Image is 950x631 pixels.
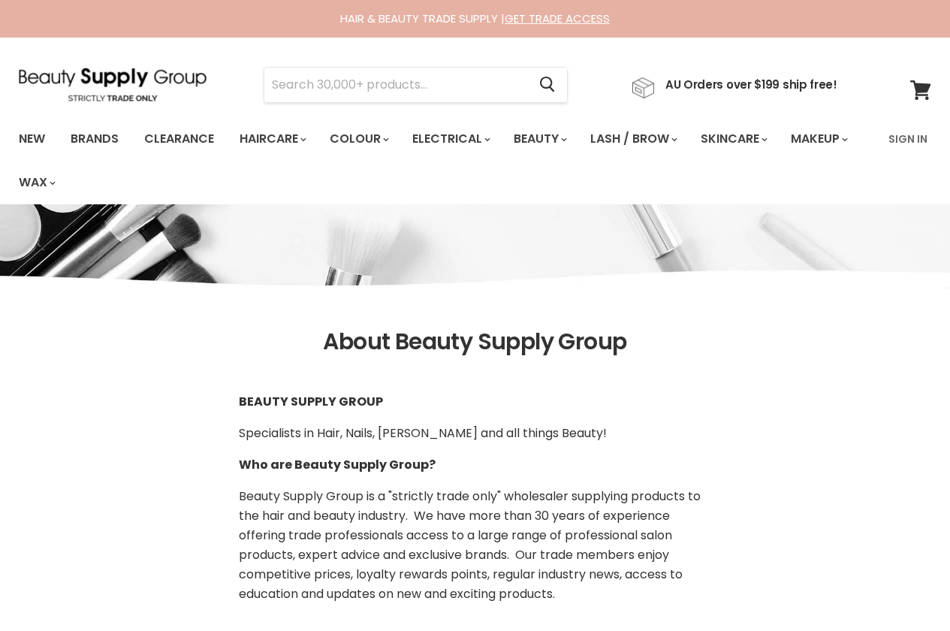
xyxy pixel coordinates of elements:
a: Lash / Brow [579,123,686,155]
h1: About Beauty Supply Group [19,329,931,355]
input: Search [264,68,527,102]
a: Sign In [879,123,936,155]
b: Who are Beauty Supply Group? [239,456,436,473]
a: Makeup [780,123,857,155]
a: Brands [59,123,130,155]
a: GET TRADE ACCESS [505,11,610,26]
a: New [8,123,56,155]
b: BEAUTY SUPPLY GROUP [239,393,383,410]
span: Beauty Supply Group is a "strictly trade only" wholesaler supplying products to the hair and beau... [239,488,701,602]
button: Search [527,68,567,102]
a: Clearance [133,123,225,155]
form: Product [264,67,568,103]
a: Colour [318,123,398,155]
ul: Main menu [8,117,879,204]
a: Beauty [502,123,576,155]
a: Skincare [689,123,777,155]
a: Haircare [228,123,315,155]
a: Wax [8,167,65,198]
span: Specialists in Hair, Nails, [PERSON_NAME] and all things Beauty! [239,424,607,442]
iframe: Gorgias live chat messenger [875,560,935,616]
a: Electrical [401,123,499,155]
